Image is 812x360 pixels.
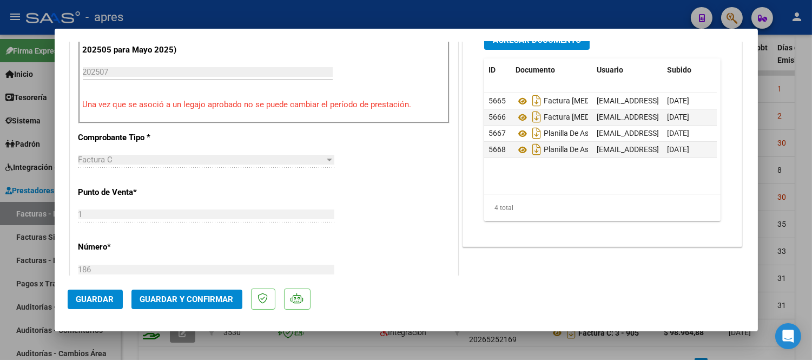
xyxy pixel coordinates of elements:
span: [DATE] [667,129,689,138]
span: Factura [MEDICAL_DATA] [PERSON_NAME][DATE] [516,97,711,106]
i: Descargar documento [530,141,544,158]
span: [DATE] [667,113,689,121]
span: [EMAIL_ADDRESS][DOMAIN_NAME] - [PERSON_NAME] [597,96,780,105]
i: Descargar documento [530,92,544,109]
datatable-header-cell: ID [484,58,511,82]
span: [DATE] [667,145,689,154]
span: Planilla De Asistencia [PERSON_NAME] [DATE] [516,146,698,154]
p: Número [78,241,190,253]
p: Comprobante Tipo * [78,132,190,144]
datatable-header-cell: Subido [663,58,717,82]
span: Subido [667,66,691,74]
div: DOCUMENTACIÓN RESPALDATORIA [463,22,742,246]
i: Descargar documento [530,125,544,142]
div: 4 total [484,194,721,221]
button: Guardar [68,290,123,309]
p: Período de Prestación (Ej: 202505 para Mayo 2025) [83,31,192,56]
span: Guardar [76,294,114,304]
span: Usuario [597,66,623,74]
span: [EMAIL_ADDRESS][DOMAIN_NAME] - [PERSON_NAME] [597,113,780,121]
span: Planilla De Asistencia [PERSON_NAME][DATE] [516,129,696,138]
span: Documento [516,66,555,74]
span: [DATE] [667,96,689,105]
p: Punto de Venta [78,186,190,199]
span: [EMAIL_ADDRESS][DOMAIN_NAME] - [PERSON_NAME] [597,129,780,138]
datatable-header-cell: Documento [511,58,592,82]
span: 5668 [488,145,506,154]
span: 5667 [488,129,506,138]
i: Descargar documento [530,108,544,126]
span: 5666 [488,113,506,121]
span: 5665 [488,96,506,105]
span: [EMAIL_ADDRESS][DOMAIN_NAME] - [PERSON_NAME] [597,145,780,154]
button: Guardar y Confirmar [131,290,242,309]
span: ID [488,66,496,74]
span: Factura [MEDICAL_DATA] [PERSON_NAME] [DATE] [516,113,712,122]
p: Una vez que se asoció a un legajo aprobado no se puede cambiar el período de prestación. [83,99,445,111]
datatable-header-cell: Usuario [592,58,663,82]
span: Factura C [78,155,113,165]
span: Guardar y Confirmar [140,294,234,304]
div: Open Intercom Messenger [775,323,801,349]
